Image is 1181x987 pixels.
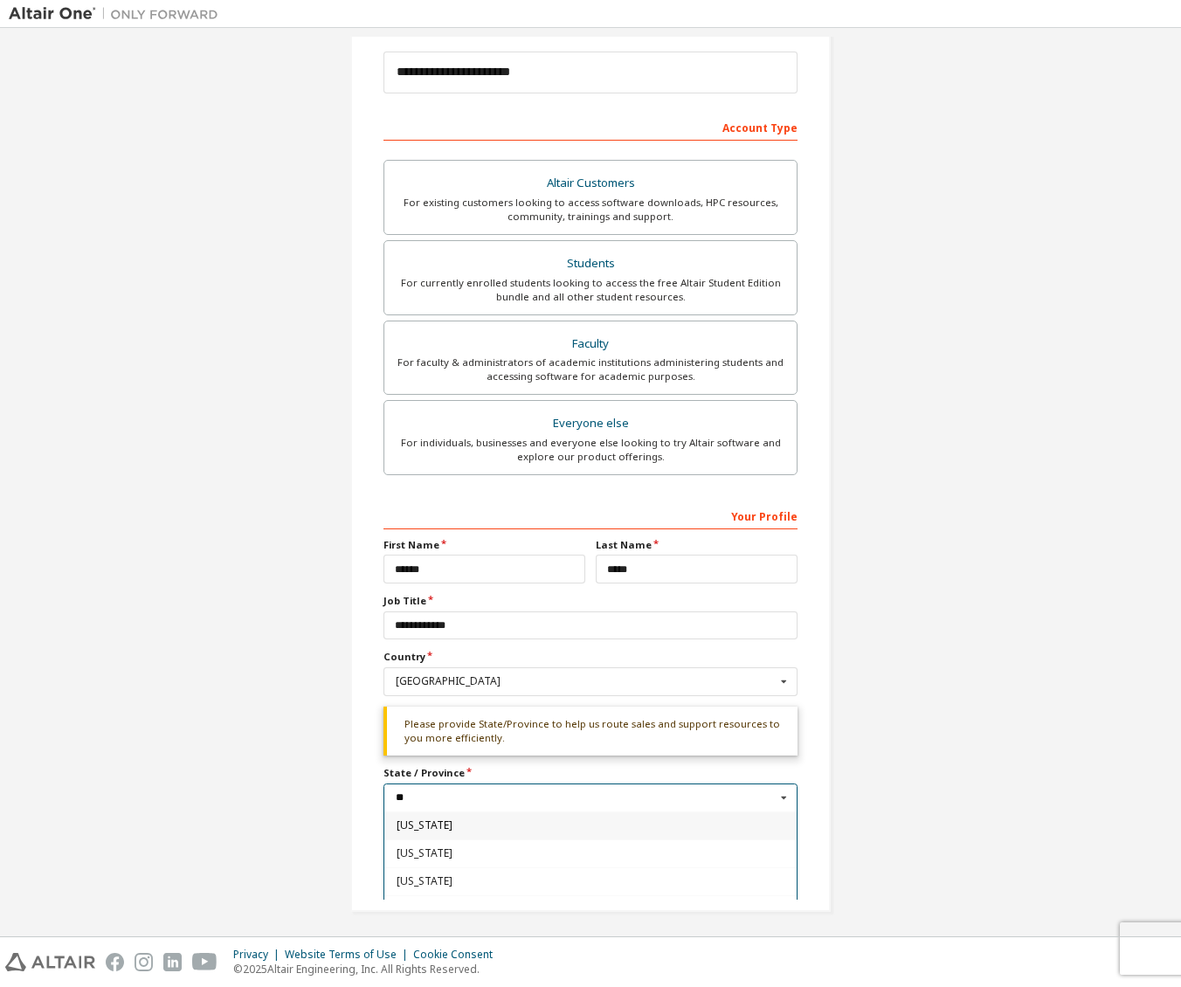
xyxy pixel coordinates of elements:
div: Altair Customers [395,171,786,196]
span: [US_STATE] [397,876,785,887]
div: Account Type [383,113,798,141]
div: Please provide State/Province to help us route sales and support resources to you more efficiently. [383,707,798,756]
label: Last Name [596,538,798,552]
span: [US_STATE] [397,848,785,859]
label: First Name [383,538,585,552]
div: Your Profile [383,501,798,529]
div: For individuals, businesses and everyone else looking to try Altair software and explore our prod... [395,436,786,464]
div: [GEOGRAPHIC_DATA] [396,676,776,687]
div: For existing customers looking to access software downloads, HPC resources, community, trainings ... [395,196,786,224]
p: © 2025 Altair Engineering, Inc. All Rights Reserved. [233,962,503,977]
label: State / Province [383,766,798,780]
div: Privacy [233,948,285,962]
img: instagram.svg [135,953,153,971]
img: altair_logo.svg [5,953,95,971]
div: Website Terms of Use [285,948,413,962]
div: Students [395,252,786,276]
div: For currently enrolled students looking to access the free Altair Student Edition bundle and all ... [395,276,786,304]
label: Country [383,650,798,664]
div: Cookie Consent [413,948,503,962]
label: Job Title [383,594,798,608]
img: linkedin.svg [163,953,182,971]
div: For faculty & administrators of academic institutions administering students and accessing softwa... [395,355,786,383]
div: Everyone else [395,411,786,436]
div: Faculty [395,332,786,356]
img: facebook.svg [106,953,124,971]
img: youtube.svg [192,953,218,971]
img: Altair One [9,5,227,23]
span: [US_STATE] [397,820,785,831]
